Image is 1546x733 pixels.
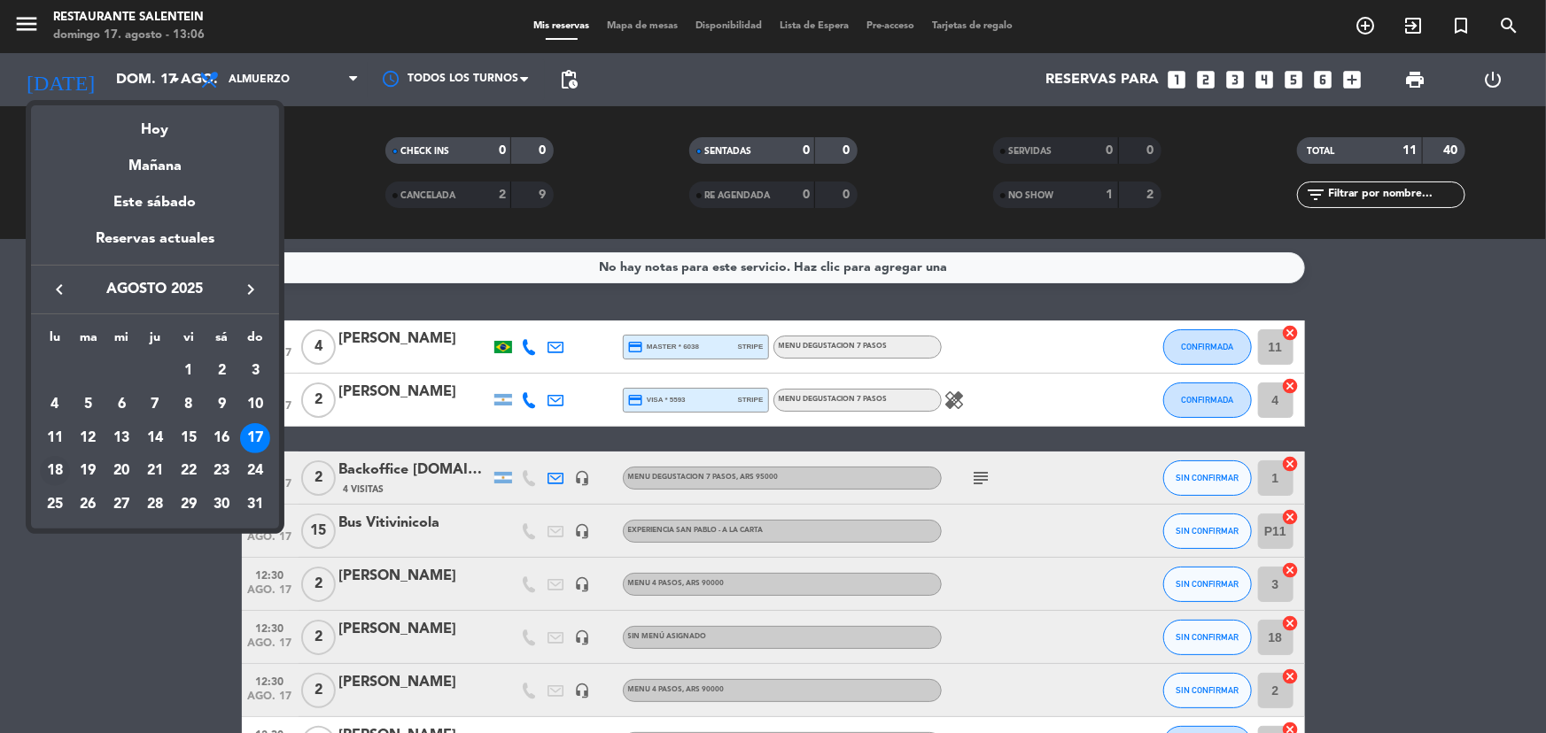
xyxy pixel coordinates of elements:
[206,456,237,486] div: 23
[38,421,72,455] td: 11 de agosto de 2025
[31,228,279,264] div: Reservas actuales
[72,388,105,421] td: 5 de agosto de 2025
[238,354,272,388] td: 3 de agosto de 2025
[106,456,136,486] div: 20
[235,278,267,301] button: keyboard_arrow_right
[206,423,237,453] div: 16
[238,455,272,489] td: 24 de agosto de 2025
[106,490,136,520] div: 27
[172,421,206,455] td: 15 de agosto de 2025
[140,423,170,453] div: 14
[174,423,204,453] div: 15
[206,488,239,521] td: 30 de agosto de 2025
[106,423,136,453] div: 13
[40,456,70,486] div: 18
[206,421,239,455] td: 16 de agosto de 2025
[72,421,105,455] td: 12 de agosto de 2025
[105,455,138,489] td: 20 de agosto de 2025
[31,105,279,142] div: Hoy
[140,456,170,486] div: 21
[40,490,70,520] div: 25
[240,356,270,386] div: 3
[174,390,204,420] div: 8
[138,488,172,521] td: 28 de agosto de 2025
[238,388,272,421] td: 10 de agosto de 2025
[238,488,272,521] td: 31 de agosto de 2025
[74,390,104,420] div: 5
[172,455,206,489] td: 22 de agosto de 2025
[38,354,172,388] td: AGO.
[74,423,104,453] div: 12
[31,142,279,178] div: Mañana
[172,354,206,388] td: 1 de agosto de 2025
[38,388,72,421] td: 4 de agosto de 2025
[206,390,237,420] div: 9
[206,388,239,421] td: 9 de agosto de 2025
[38,488,72,521] td: 25 de agosto de 2025
[206,328,239,355] th: sábado
[72,328,105,355] th: martes
[72,455,105,489] td: 19 de agosto de 2025
[38,328,72,355] th: lunes
[140,390,170,420] div: 7
[138,388,172,421] td: 7 de agosto de 2025
[38,455,72,489] td: 18 de agosto de 2025
[238,328,272,355] th: domingo
[240,390,270,420] div: 10
[75,278,235,301] span: agosto 2025
[72,488,105,521] td: 26 de agosto de 2025
[105,388,138,421] td: 6 de agosto de 2025
[174,456,204,486] div: 22
[105,488,138,521] td: 27 de agosto de 2025
[31,178,279,228] div: Este sábado
[138,421,172,455] td: 14 de agosto de 2025
[138,328,172,355] th: jueves
[206,356,237,386] div: 2
[206,354,239,388] td: 2 de agosto de 2025
[172,328,206,355] th: viernes
[105,421,138,455] td: 13 de agosto de 2025
[240,279,261,300] i: keyboard_arrow_right
[206,490,237,520] div: 30
[40,390,70,420] div: 4
[240,490,270,520] div: 31
[172,488,206,521] td: 29 de agosto de 2025
[138,455,172,489] td: 21 de agosto de 2025
[238,421,272,455] td: 17 de agosto de 2025
[240,423,270,453] div: 17
[206,455,239,489] td: 23 de agosto de 2025
[172,388,206,421] td: 8 de agosto de 2025
[49,279,70,300] i: keyboard_arrow_left
[40,423,70,453] div: 11
[43,278,75,301] button: keyboard_arrow_left
[105,328,138,355] th: miércoles
[140,490,170,520] div: 28
[74,456,104,486] div: 19
[106,390,136,420] div: 6
[74,490,104,520] div: 26
[174,356,204,386] div: 1
[174,490,204,520] div: 29
[240,456,270,486] div: 24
